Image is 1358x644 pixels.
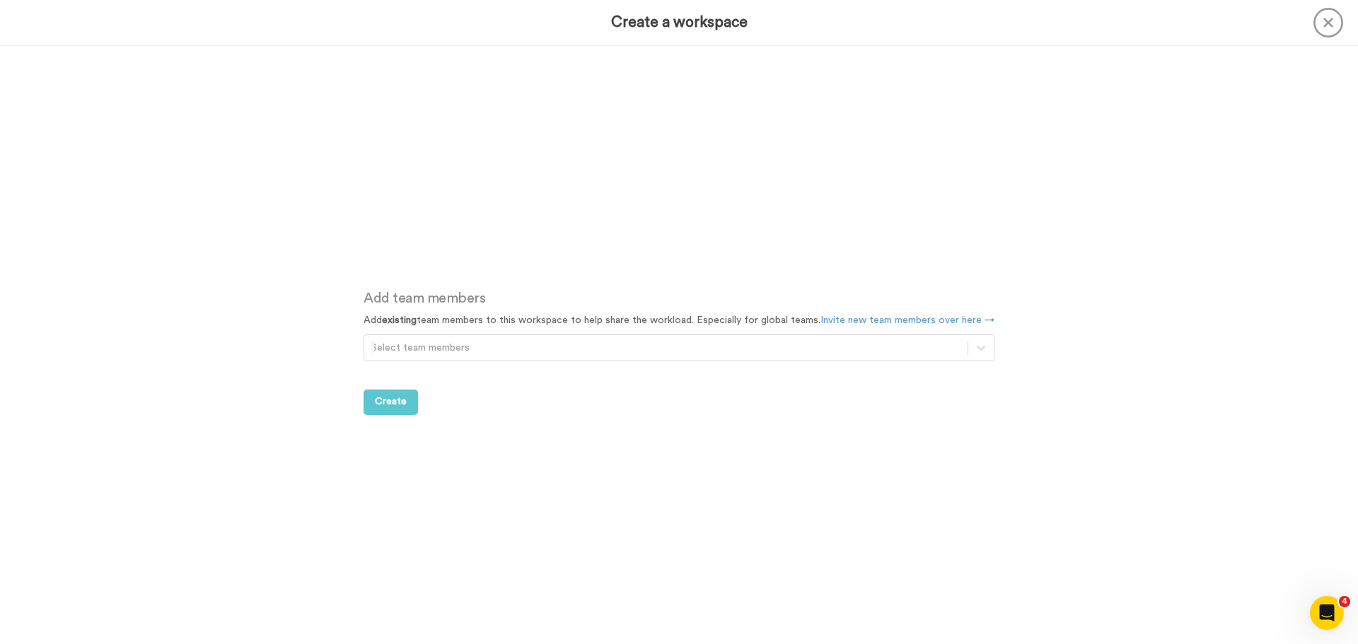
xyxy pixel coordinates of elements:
[1339,596,1350,607] span: 4
[364,390,418,415] button: Create
[364,291,994,306] h2: Add team members
[820,315,994,325] a: Invite new team members over here →
[611,14,748,30] h3: Create a workspace
[1310,596,1344,630] iframe: Intercom live chat
[382,315,417,325] strong: existing
[375,397,407,406] span: Create
[364,313,994,327] p: Add team members to this workspace to help share the workload. Especially for global teams.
